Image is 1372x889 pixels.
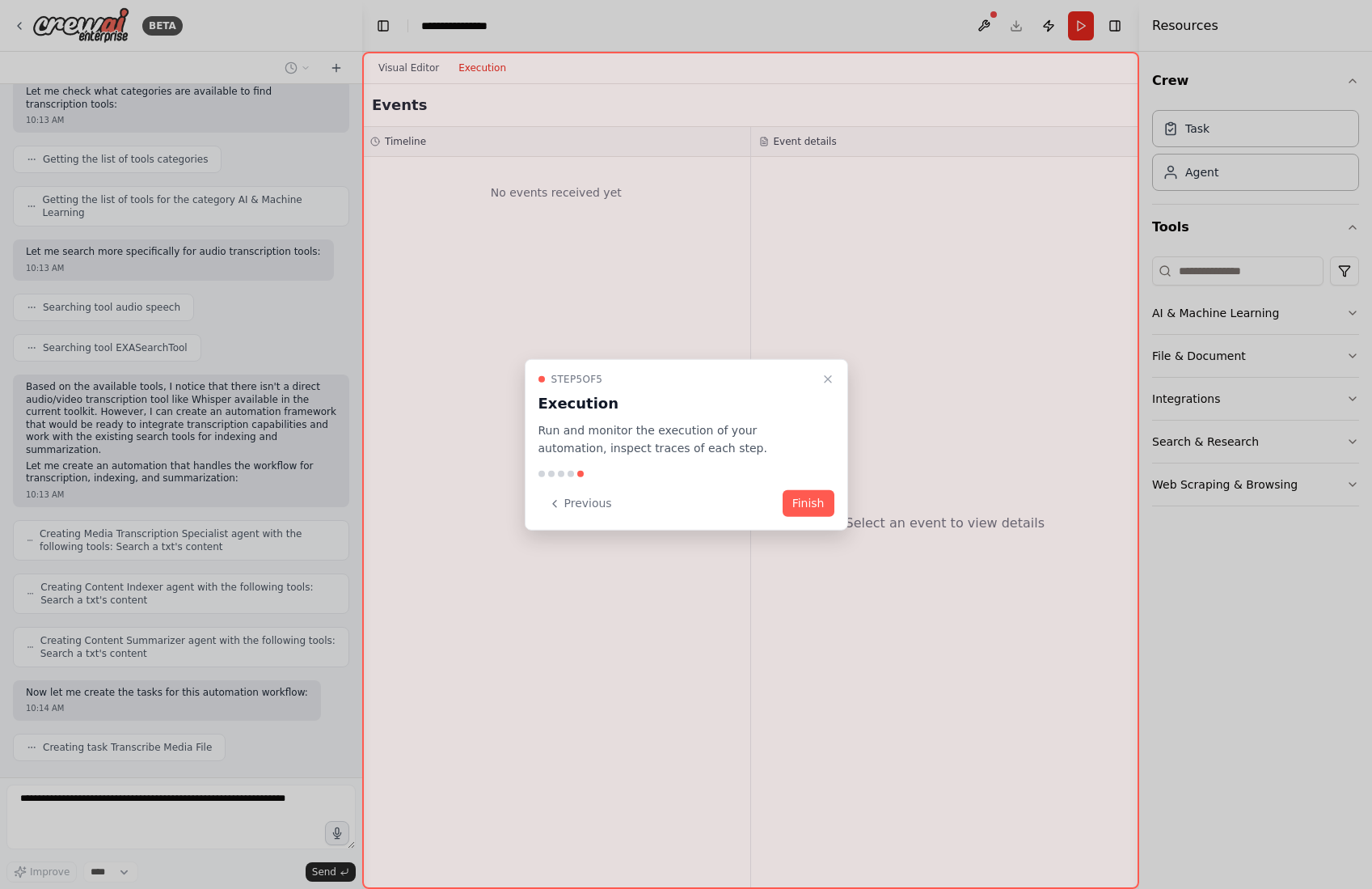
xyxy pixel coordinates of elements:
span: Step 5 of 5 [551,372,603,385]
p: Run and monitor the execution of your automation, inspect traces of each step. [538,421,815,458]
button: Previous [538,490,622,517]
h3: Execution [538,392,815,414]
button: Close walkthrough [818,369,838,388]
button: Hide left sidebar [372,15,395,37]
button: Finish [783,490,834,517]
